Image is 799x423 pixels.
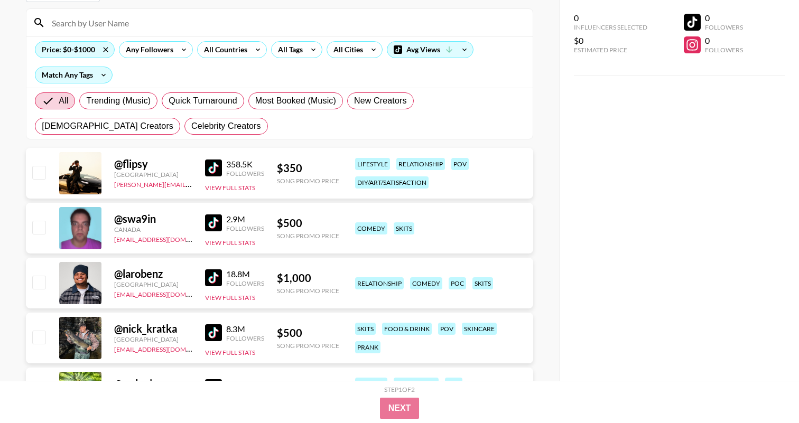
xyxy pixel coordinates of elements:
[574,35,647,46] div: $0
[114,225,192,233] div: Canada
[119,42,175,58] div: Any Followers
[205,269,222,286] img: TikTok
[114,178,271,189] a: [PERSON_NAME][EMAIL_ADDRESS][DOMAIN_NAME]
[226,379,264,389] div: 15M
[277,217,339,230] div: $ 500
[277,287,339,295] div: Song Promo Price
[191,120,261,133] span: Celebrity Creators
[272,42,305,58] div: All Tags
[394,378,439,390] div: alternative
[277,232,339,240] div: Song Promo Price
[462,323,497,335] div: skincare
[705,13,743,23] div: 0
[114,288,220,298] a: [EMAIL_ADDRESS][DOMAIN_NAME]
[387,42,473,58] div: Avg Views
[198,42,249,58] div: All Countries
[574,46,647,54] div: Estimated Price
[355,378,387,390] div: comedy
[327,42,365,58] div: All Cities
[705,46,743,54] div: Followers
[114,335,192,343] div: [GEOGRAPHIC_DATA]
[226,224,264,232] div: Followers
[226,214,264,224] div: 2.9M
[445,378,462,390] div: pov
[226,170,264,177] div: Followers
[114,171,192,178] div: [GEOGRAPHIC_DATA]
[226,269,264,279] div: 18.8M
[705,35,743,46] div: 0
[472,277,493,289] div: skits
[45,14,526,31] input: Search by User Name
[86,95,151,107] span: Trending (Music)
[277,271,339,285] div: $ 1,000
[355,176,429,189] div: diy/art/satisfaction
[114,280,192,288] div: [GEOGRAPHIC_DATA]
[384,386,415,393] div: Step 1 of 2
[205,239,255,247] button: View Full Stats
[574,23,647,31] div: Influencers Selected
[438,323,456,335] div: pov
[205,214,222,231] img: TikTok
[355,323,376,335] div: skits
[226,334,264,342] div: Followers
[226,159,264,170] div: 358.5K
[205,184,255,192] button: View Full Stats
[169,95,237,107] span: Quick Turnaround
[355,222,387,234] div: comedy
[277,342,339,350] div: Song Promo Price
[114,267,192,280] div: @ larobenz
[205,324,222,341] img: TikTok
[354,95,407,107] span: New Creators
[114,377,192,390] div: @ rad.miru
[114,322,192,335] div: @ nick_kratka
[42,120,173,133] span: [DEMOGRAPHIC_DATA] Creators
[205,294,255,302] button: View Full Stats
[114,343,220,353] a: [EMAIL_ADDRESS][DOMAIN_NAME]
[114,233,220,243] a: [EMAIL_ADDRESS][DOMAIN_NAME]
[35,67,112,83] div: Match Any Tags
[59,95,68,107] span: All
[255,95,336,107] span: Most Booked (Music)
[355,277,404,289] div: relationship
[226,324,264,334] div: 8.3M
[574,13,647,23] div: 0
[396,158,445,170] div: relationship
[277,177,339,185] div: Song Promo Price
[35,42,114,58] div: Price: $0-$1000
[355,158,390,170] div: lifestyle
[449,277,466,289] div: poc
[114,157,192,171] div: @ flipsy
[705,23,743,31] div: Followers
[355,341,380,353] div: prank
[205,159,222,176] img: TikTok
[382,323,432,335] div: food & drink
[226,279,264,287] div: Followers
[410,277,442,289] div: comedy
[277,326,339,340] div: $ 500
[380,398,420,419] button: Next
[205,349,255,356] button: View Full Stats
[277,162,339,175] div: $ 350
[114,212,192,225] div: @ swa9in
[451,158,469,170] div: pov
[394,222,414,234] div: skits
[746,370,786,410] iframe: Drift Widget Chat Controller
[205,379,222,396] img: TikTok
